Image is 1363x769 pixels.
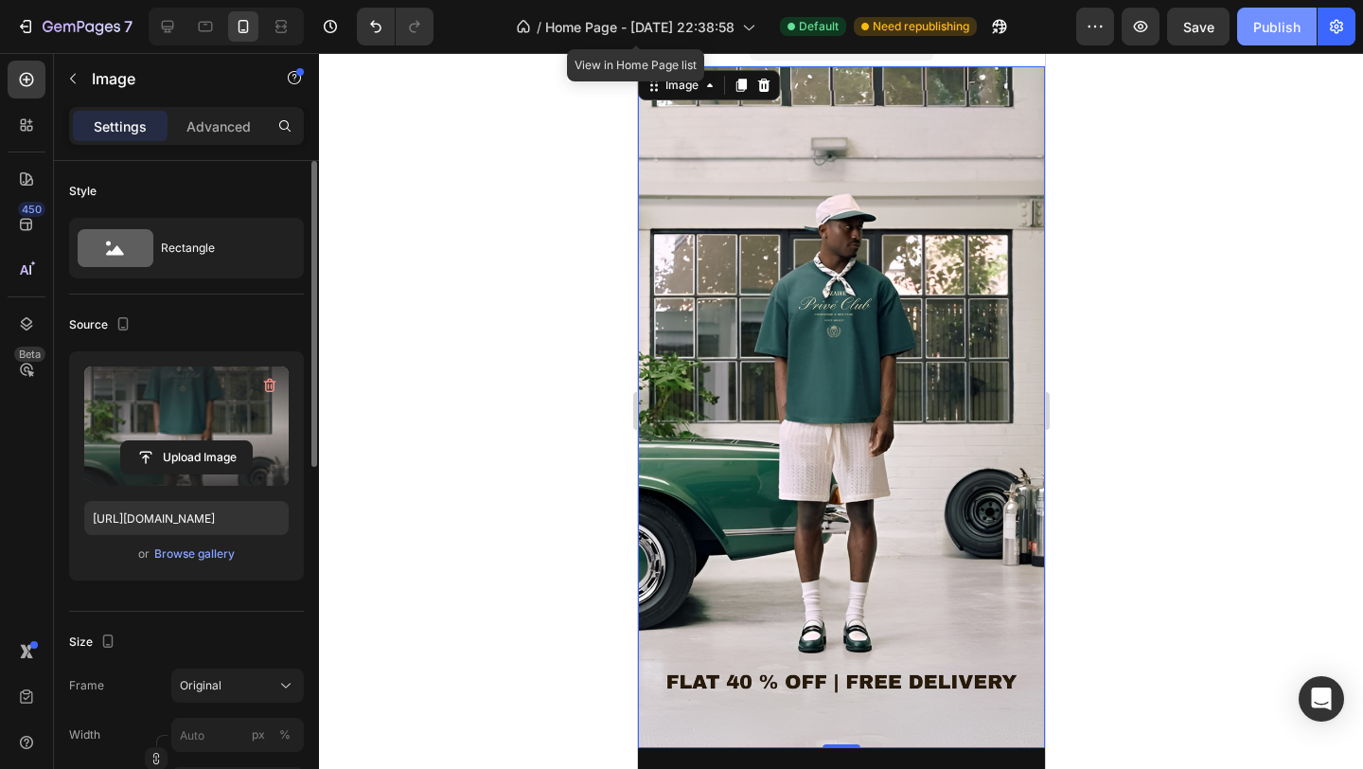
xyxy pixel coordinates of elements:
[120,440,253,474] button: Upload Image
[69,630,119,655] div: Size
[124,15,133,38] p: 7
[69,183,97,200] div: Style
[84,501,289,535] input: https://example.com/image.jpg
[94,116,147,136] p: Settings
[154,545,235,563] div: Browse gallery
[873,18,969,35] span: Need republishing
[180,677,221,694] span: Original
[1237,8,1317,45] button: Publish
[1,714,112,742] div: FREE SHIPPING
[1183,19,1214,35] span: Save
[69,726,100,743] label: Width
[171,669,304,703] button: Original
[274,724,296,746] button: px
[247,724,270,746] button: %
[1167,8,1230,45] button: Save
[138,543,150,565] span: or
[799,18,839,35] span: Default
[171,718,304,752] input: px%
[1299,676,1344,722] div: Open Intercom Messenger
[69,677,104,694] label: Frame
[69,313,134,338] div: Source
[545,17,735,37] span: Home Page - [DATE] 22:38:58
[1253,17,1301,37] div: Publish
[252,726,265,743] div: px
[8,8,141,45] button: 7
[14,347,45,362] div: Beta
[153,545,236,563] button: Browse gallery
[92,67,253,90] p: Image
[319,714,430,742] div: FREE SHIPPING
[638,53,1045,769] iframe: Design area
[279,726,291,743] div: %
[357,8,434,45] div: Undo/Redo
[161,226,276,270] div: Rectangle
[18,202,45,217] div: 450
[537,17,541,37] span: /
[186,116,251,136] p: Advanced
